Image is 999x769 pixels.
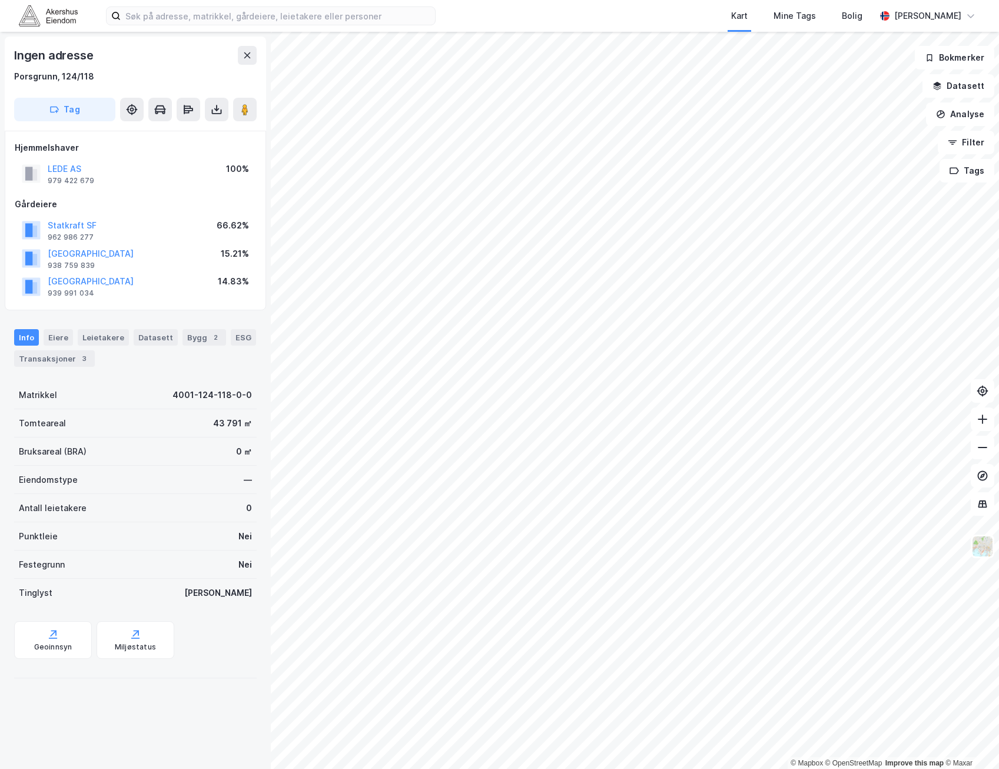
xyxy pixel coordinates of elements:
[44,329,73,346] div: Eiere
[15,141,256,155] div: Hjemmelshaver
[115,642,156,652] div: Miljøstatus
[226,162,249,176] div: 100%
[231,329,256,346] div: ESG
[48,261,95,270] div: 938 759 839
[19,5,78,26] img: akershus-eiendom-logo.9091f326c980b4bce74ccdd9f866810c.svg
[210,332,221,343] div: 2
[14,46,95,65] div: Ingen adresse
[238,558,252,572] div: Nei
[134,329,178,346] div: Datasett
[121,7,435,25] input: Søk på adresse, matrikkel, gårdeiere, leietakere eller personer
[915,46,994,69] button: Bokmerker
[182,329,226,346] div: Bygg
[236,445,252,459] div: 0 ㎡
[926,102,994,126] button: Analyse
[14,329,39,346] div: Info
[19,558,65,572] div: Festegrunn
[774,9,816,23] div: Mine Tags
[894,9,961,23] div: [PERSON_NAME]
[19,445,87,459] div: Bruksareal (BRA)
[78,353,90,364] div: 3
[217,218,249,233] div: 66.62%
[922,74,994,98] button: Datasett
[842,9,862,23] div: Bolig
[34,642,72,652] div: Geoinnsyn
[184,586,252,600] div: [PERSON_NAME]
[19,586,52,600] div: Tinglyst
[885,759,944,767] a: Improve this map
[218,274,249,289] div: 14.83%
[731,9,748,23] div: Kart
[791,759,823,767] a: Mapbox
[940,712,999,769] div: Kontrollprogram for chat
[14,350,95,367] div: Transaksjoner
[238,529,252,543] div: Nei
[246,501,252,515] div: 0
[938,131,994,154] button: Filter
[19,416,66,430] div: Tomteareal
[940,159,994,183] button: Tags
[221,247,249,261] div: 15.21%
[971,535,994,558] img: Z
[244,473,252,487] div: —
[48,289,94,298] div: 939 991 034
[48,176,94,185] div: 979 422 679
[825,759,882,767] a: OpenStreetMap
[14,69,94,84] div: Porsgrunn, 124/118
[14,98,115,121] button: Tag
[213,416,252,430] div: 43 791 ㎡
[48,233,94,242] div: 962 986 277
[15,197,256,211] div: Gårdeiere
[78,329,129,346] div: Leietakere
[940,712,999,769] iframe: Chat Widget
[19,473,78,487] div: Eiendomstype
[19,501,87,515] div: Antall leietakere
[172,388,252,402] div: 4001-124-118-0-0
[19,529,58,543] div: Punktleie
[19,388,57,402] div: Matrikkel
